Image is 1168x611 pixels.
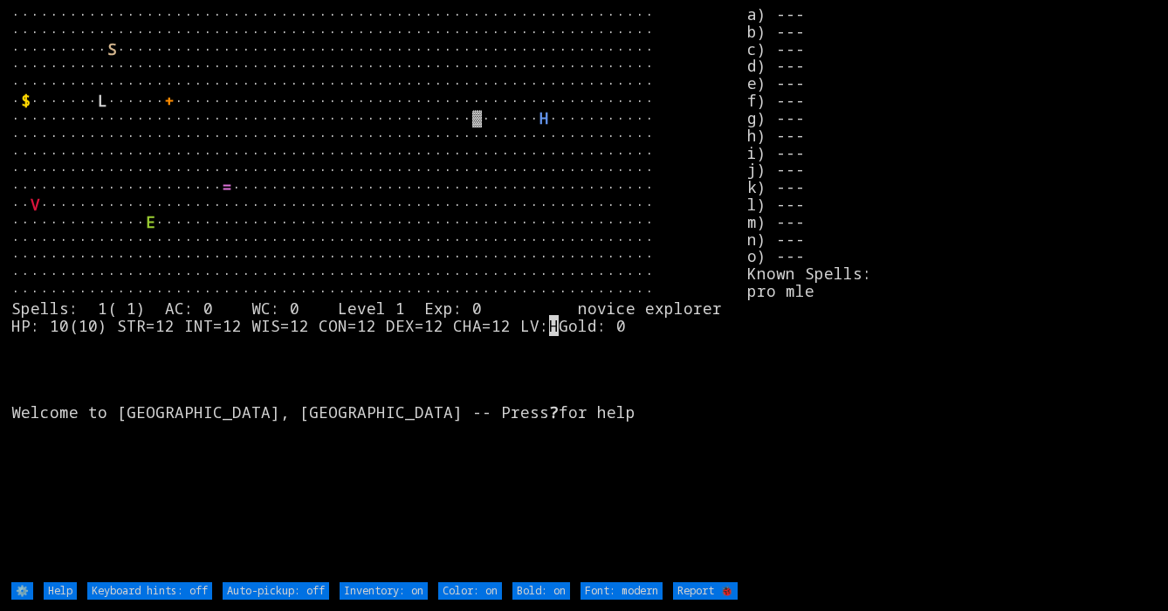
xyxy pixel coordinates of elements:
[539,107,549,128] font: H
[107,38,117,59] font: S
[223,176,232,197] font: =
[31,194,40,215] font: V
[11,6,747,580] larn: ··································································· ·····························...
[44,582,77,600] input: Help
[87,582,212,600] input: Keyboard hints: off
[98,90,107,111] font: L
[438,582,502,600] input: Color: on
[21,90,31,111] font: $
[581,582,663,600] input: Font: modern
[673,582,738,600] input: Report 🐞
[747,6,1156,580] stats: a) --- b) --- c) --- d) --- e) --- f) --- g) --- h) --- i) --- j) --- k) --- l) --- m) --- n) ---...
[549,402,559,422] b: ?
[146,211,155,232] font: E
[549,315,559,336] mark: H
[340,582,428,600] input: Inventory: on
[512,582,570,600] input: Bold: on
[165,90,175,111] font: +
[223,582,329,600] input: Auto-pickup: off
[11,582,33,600] input: ⚙️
